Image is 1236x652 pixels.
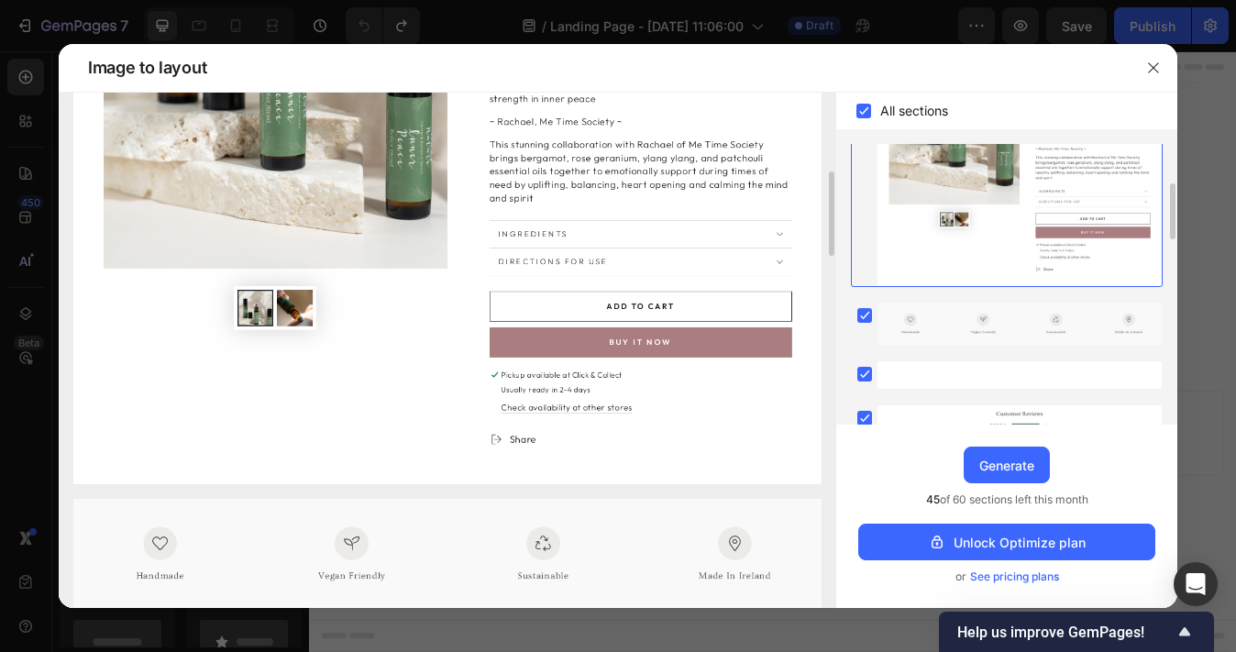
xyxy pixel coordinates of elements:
div: Choose templates [353,433,464,452]
div: Rich Text Editor. Editing area: main [294,126,807,189]
div: Your connection needs to be verified before you can proceed [294,244,807,275]
div: Generate [979,456,1034,475]
span: from URL or image [494,456,592,472]
span: Image to layout [88,57,206,79]
div: Verify you are human [294,304,807,338]
div: Open Intercom Messenger [1174,562,1218,606]
div: Your connection needs to be verified before you can proceed [294,65,807,96]
span: 45 [926,492,940,506]
button: Generate [964,447,1050,483]
button: Show survey - Help us improve GemPages! [957,621,1196,643]
span: inspired by CRO experts [344,456,469,472]
span: Help us improve GemPages! [957,624,1174,641]
span: of 60 sections left this month [926,491,1088,509]
span: All sections [880,100,948,122]
button: Unlock Optimize plan [858,524,1155,560]
div: Unlock Optimize plan [928,533,1086,552]
span: then drag & drop elements [617,456,754,472]
span: See pricing plans [970,568,1059,586]
div: Generate layout [497,433,593,452]
p: Verify you are human [296,127,805,158]
span: Add section [507,392,594,412]
div: Add blank section [631,433,743,452]
div: or [858,568,1155,586]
